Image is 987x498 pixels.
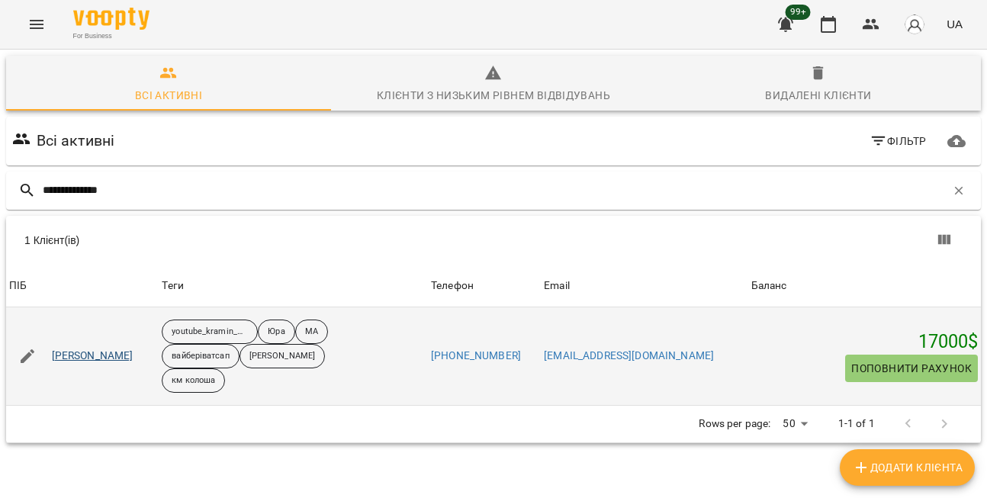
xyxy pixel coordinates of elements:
a: [EMAIL_ADDRESS][DOMAIN_NAME] [544,349,714,361]
div: вайберіватсап [162,344,239,368]
div: Email [544,277,570,295]
div: 1 Клієнт(ів) [24,233,503,248]
p: Rows per page: [699,416,770,432]
div: Видалені клієнти [765,86,871,104]
div: Теги [162,277,425,295]
img: avatar_s.png [904,14,925,35]
div: км колоша [162,368,225,393]
div: [PERSON_NAME] [240,344,325,368]
button: Показати колонки [926,222,963,259]
div: Sort [544,277,570,295]
span: Поповнити рахунок [851,359,972,378]
p: [PERSON_NAME] [249,350,315,363]
div: Sort [431,277,474,295]
span: UA [947,16,963,32]
div: 50 [776,413,813,435]
p: вайберіватсап [172,350,229,363]
button: Додати клієнта [840,449,975,486]
button: Поповнити рахунок [845,355,978,382]
div: Баланс [751,277,787,295]
div: Клієнти з низьким рівнем відвідувань [377,86,610,104]
div: youtube_kramin_mental [162,320,258,344]
span: For Business [73,31,149,41]
p: МА [305,326,318,339]
button: UA [940,10,969,38]
img: Voopty Logo [73,8,149,30]
h5: 17000 $ [751,330,978,354]
p: youtube_kramin_mental [172,326,248,339]
button: Menu [18,6,55,43]
div: Sort [751,277,787,295]
span: Додати клієнта [852,458,963,477]
span: Телефон [431,277,538,295]
a: [PHONE_NUMBER] [431,349,521,361]
div: Телефон [431,277,474,295]
p: Юра [268,326,285,339]
div: Всі активні [135,86,202,104]
button: Фільтр [863,127,933,155]
div: Sort [9,277,27,295]
h6: Всі активні [37,129,115,153]
span: Баланс [751,277,978,295]
p: км колоша [172,374,215,387]
span: Email [544,277,745,295]
span: Фільтр [870,132,927,150]
div: ПІБ [9,277,27,295]
div: МА [295,320,328,344]
div: Юра [258,320,294,344]
div: Table Toolbar [6,216,981,265]
a: [PERSON_NAME] [52,349,133,364]
span: 99+ [786,5,811,20]
p: 1-1 of 1 [838,416,875,432]
span: ПІБ [9,277,156,295]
